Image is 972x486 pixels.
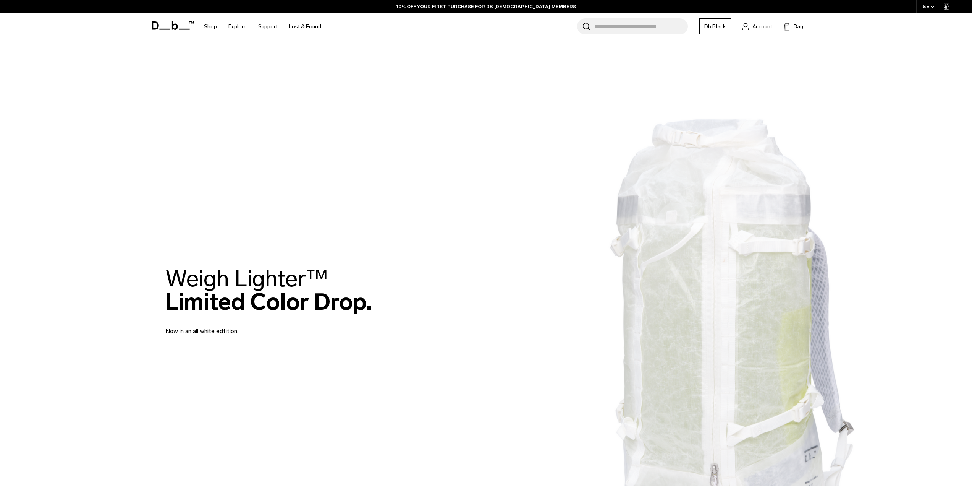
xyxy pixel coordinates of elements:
span: Bag [794,23,803,31]
button: Bag [784,22,803,31]
a: Db Black [699,18,731,34]
a: Explore [228,13,247,40]
a: Lost & Found [289,13,321,40]
a: Support [258,13,278,40]
p: Now in an all white edtition. [165,317,349,336]
span: Weigh Lighter™ [165,265,328,293]
nav: Main Navigation [198,13,327,40]
a: 10% OFF YOUR FIRST PURCHASE FOR DB [DEMOGRAPHIC_DATA] MEMBERS [396,3,576,10]
h2: Limited Color Drop. [165,267,372,314]
a: Account [742,22,772,31]
a: Shop [204,13,217,40]
span: Account [752,23,772,31]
